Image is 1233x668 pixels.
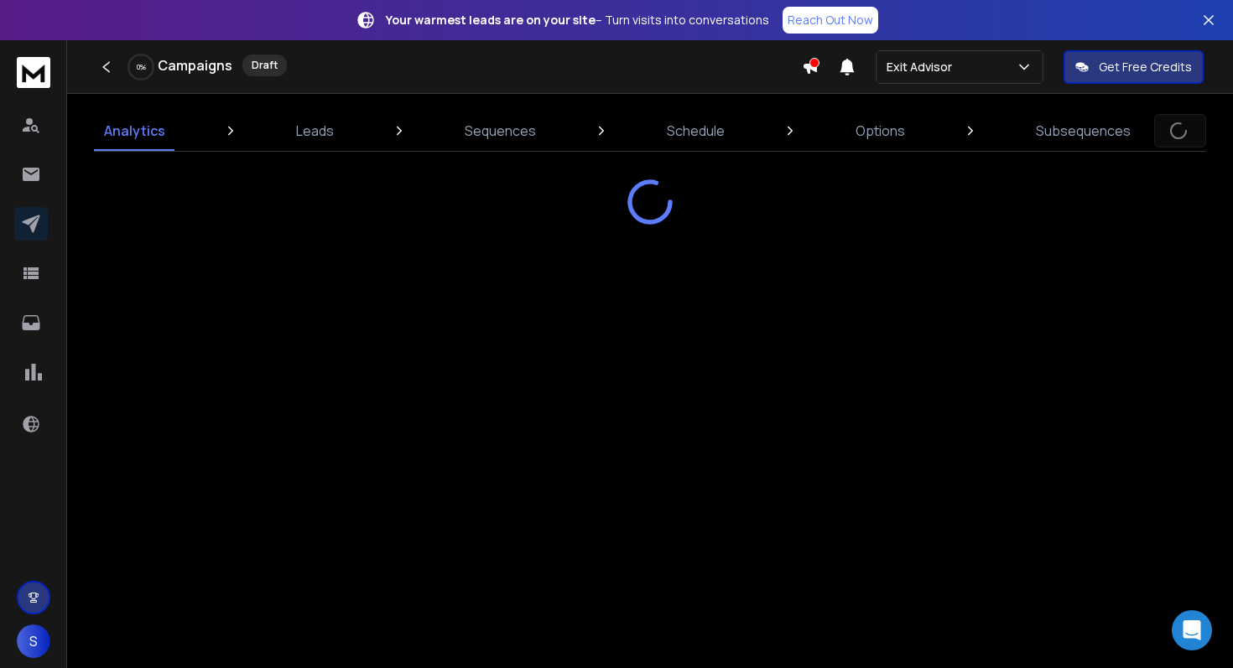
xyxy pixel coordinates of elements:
[455,111,546,151] a: Sequences
[1172,610,1212,650] div: Open Intercom Messenger
[1036,121,1131,141] p: Subsequences
[286,111,344,151] a: Leads
[386,12,596,28] strong: Your warmest leads are on your site
[94,111,175,151] a: Analytics
[137,62,146,72] p: 0 %
[17,57,50,88] img: logo
[845,111,915,151] a: Options
[1099,59,1192,75] p: Get Free Credits
[887,59,959,75] p: Exit Advisor
[296,121,334,141] p: Leads
[788,12,873,28] p: Reach Out Now
[386,12,769,28] p: – Turn visits into conversations
[667,121,725,141] p: Schedule
[104,121,165,141] p: Analytics
[465,121,536,141] p: Sequences
[158,55,232,75] h1: Campaigns
[1064,50,1204,84] button: Get Free Credits
[783,7,878,34] a: Reach Out Now
[657,111,735,151] a: Schedule
[17,624,50,658] button: S
[856,121,905,141] p: Options
[1026,111,1141,151] a: Subsequences
[242,54,287,76] div: Draft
